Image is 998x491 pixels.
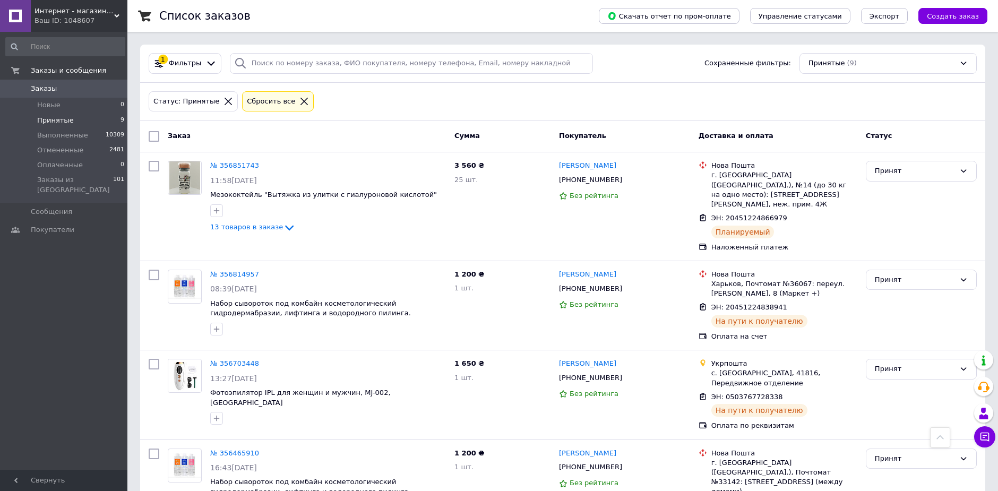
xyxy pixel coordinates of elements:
a: Фото товару [168,359,202,393]
span: Статус [866,132,892,140]
span: Принятые [37,116,74,125]
span: Без рейтинга [570,300,618,308]
span: Без рейтинга [570,390,618,398]
span: 1 200 ₴ [454,449,484,457]
span: 25 шт. [454,176,478,184]
span: Покупатели [31,225,74,235]
a: [PERSON_NAME] [559,359,616,369]
div: Харьков, Почтомат №36067: переул. [PERSON_NAME], 8 (Маркет +) [711,279,857,298]
div: [PHONE_NUMBER] [557,371,624,385]
span: Заказы и сообщения [31,66,106,75]
div: г. [GEOGRAPHIC_DATA] ([GEOGRAPHIC_DATA].), №14 (до 30 кг на одно место): [STREET_ADDRESS][PERSON_... [711,170,857,209]
img: Фото товару [169,161,200,194]
span: 2481 [109,145,124,155]
div: На пути к получателю [711,404,807,417]
span: 0 [121,100,124,110]
a: № 356703448 [210,359,259,367]
a: Фото товару [168,449,202,483]
span: 10309 [106,131,124,140]
span: 1 шт. [454,284,474,292]
div: Принят [875,453,955,464]
button: Скачать отчет по пром-оплате [599,8,739,24]
a: [PERSON_NAME] [559,161,616,171]
img: Фото товару [168,359,201,392]
span: ЭН: 0503767728338 [711,393,783,401]
div: Нова Пошта [711,449,857,458]
span: 13:27[DATE] [210,374,257,383]
span: Заказы из [GEOGRAPHIC_DATA] [37,175,113,194]
a: № 356814957 [210,270,259,278]
a: Фото товару [168,161,202,195]
span: 0 [121,160,124,170]
span: Заказ [168,132,191,140]
span: Управление статусами [759,12,842,20]
span: ЭН: 20451224838941 [711,303,787,311]
a: [PERSON_NAME] [559,270,616,280]
span: Без рейтинга [570,479,618,487]
span: Принятые [808,58,845,68]
span: Экспорт [870,12,899,20]
div: Принят [875,364,955,375]
span: Покупатель [559,132,606,140]
span: Отмененные [37,145,83,155]
span: 08:39[DATE] [210,285,257,293]
div: Статус: Принятые [151,96,221,107]
div: Наложенный платеж [711,243,857,252]
span: 1 200 ₴ [454,270,484,278]
div: Оплата на счет [711,332,857,341]
div: 1 [158,55,168,64]
div: [PHONE_NUMBER] [557,282,624,296]
span: Выполненные [37,131,88,140]
a: № 356851743 [210,161,259,169]
span: 13 товаров в заказе [210,223,283,231]
span: 1 шт. [454,463,474,471]
div: с. [GEOGRAPHIC_DATA], 41816, Передвижное отделение [711,368,857,387]
div: Оплата по реквизитам [711,421,857,430]
span: Интернет - магазин "SUPER LADY" Косметологические аппараты и средства омоложения [35,6,114,16]
div: Планируемый [711,226,775,238]
div: На пути к получателю [711,315,807,328]
div: [PHONE_NUMBER] [557,460,624,474]
a: [PERSON_NAME] [559,449,616,459]
span: Без рейтинга [570,192,618,200]
span: Доставка и оплата [699,132,773,140]
h1: Список заказов [159,10,251,22]
a: Мезококтейль "Вытяжка из улитки с гиалуроновой кислотой" [210,191,437,199]
div: Принят [875,166,955,177]
span: 16:43[DATE] [210,463,257,472]
a: Фото товару [168,270,202,304]
span: 1 650 ₴ [454,359,484,367]
img: Фото товару [168,453,201,477]
span: 11:58[DATE] [210,176,257,185]
span: 9 [121,116,124,125]
div: Сбросить все [245,96,297,107]
div: Нова Пошта [711,270,857,279]
button: Управление статусами [750,8,850,24]
button: Создать заказ [918,8,987,24]
input: Поиск [5,37,125,56]
button: Чат с покупателем [974,426,995,447]
img: Фото товару [168,274,201,299]
span: 1 шт. [454,374,474,382]
div: Нова Пошта [711,161,857,170]
span: Сохраненные фильтры: [704,58,791,68]
span: Фильтры [169,58,202,68]
input: Поиск по номеру заказа, ФИО покупателя, номеру телефона, Email, номеру накладной [230,53,593,74]
span: Создать заказ [927,12,979,20]
a: 13 товаров в заказе [210,223,296,231]
a: Фотоэпилятор IPL для женщин и мужчин, MJ-002, [GEOGRAPHIC_DATA] [210,389,391,407]
span: Оплаченные [37,160,83,170]
div: Принят [875,274,955,286]
div: Укрпошта [711,359,857,368]
span: 101 [113,175,124,194]
button: Экспорт [861,8,908,24]
span: Сумма [454,132,480,140]
span: Новые [37,100,61,110]
span: 3 560 ₴ [454,161,484,169]
div: Ваш ID: 1048607 [35,16,127,25]
a: Набор сывороток под комбайн косметологический гидродермабразии, лифтинга и водородного пилинга. [210,299,411,317]
div: [PHONE_NUMBER] [557,173,624,187]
